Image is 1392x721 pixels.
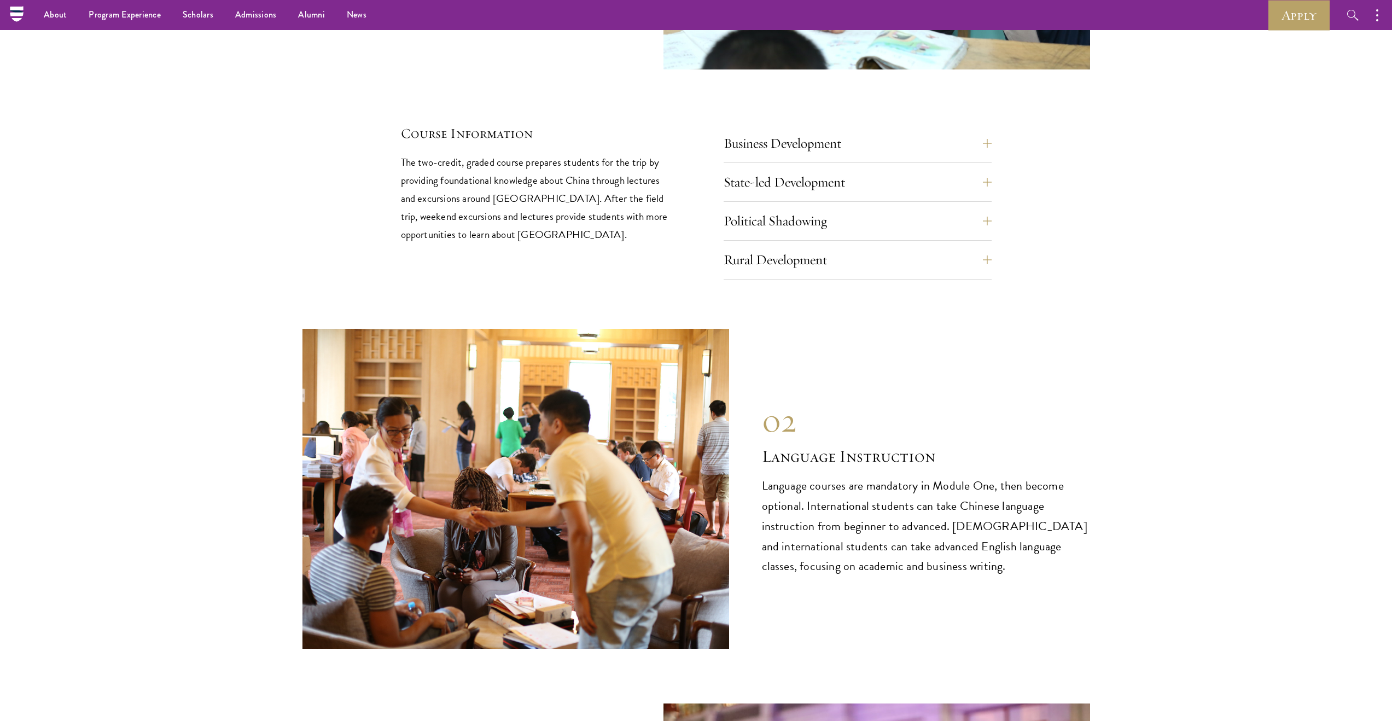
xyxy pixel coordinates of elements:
p: Language courses are mandatory in Module One, then become optional. International students can ta... [762,476,1090,577]
button: Rural Development [724,247,992,273]
div: 02 [762,401,1090,440]
button: Business Development [724,130,992,156]
button: Political Shadowing [724,208,992,234]
button: State-led Development [724,169,992,195]
h5: Course Information [401,124,669,143]
p: The two-credit, graded course prepares students for the trip by providing foundational knowledge ... [401,153,669,243]
h2: Language Instruction [762,446,1090,468]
